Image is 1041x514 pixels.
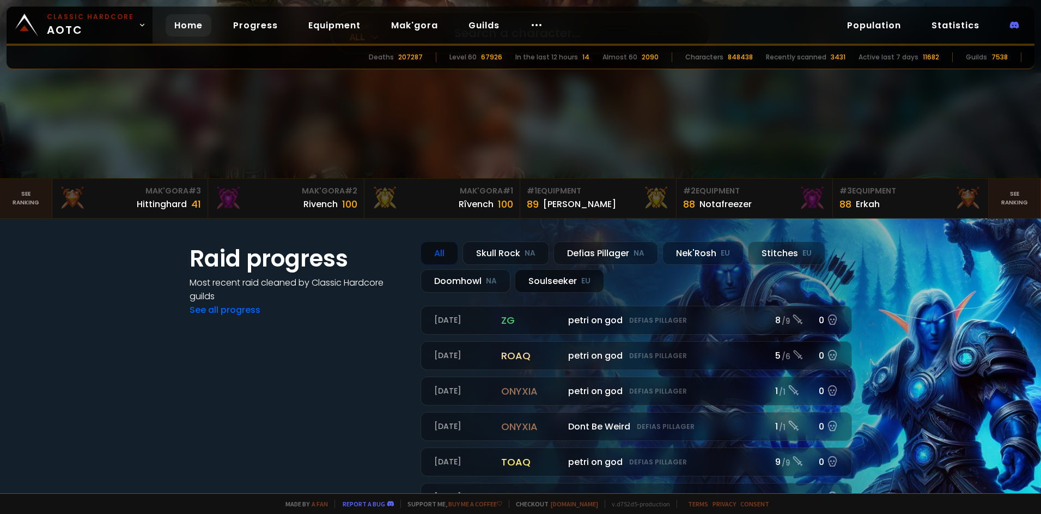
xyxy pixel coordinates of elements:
[503,185,513,196] span: # 1
[224,14,287,37] a: Progress
[421,341,852,370] a: [DATE]roaqpetri on godDefias Pillager5 /60
[923,52,939,62] div: 11682
[460,14,508,37] a: Guilds
[683,185,826,197] div: Equipment
[527,185,669,197] div: Equipment
[766,52,826,62] div: Recently scanned
[364,179,521,218] a: Mak'Gora#1Rîvench100
[191,197,201,211] div: 41
[449,52,477,62] div: Level 60
[190,276,407,303] h4: Most recent raid cleaned by Classic Hardcore guilds
[525,248,535,259] small: NA
[581,276,590,287] small: EU
[47,12,134,22] small: Classic Hardcore
[421,241,458,265] div: All
[421,412,852,441] a: [DATE]onyxiaDont Be WeirdDefias Pillager1 /10
[190,304,260,316] a: See all progress
[551,500,598,508] a: [DOMAIN_NAME]
[371,185,514,197] div: Mak'Gora
[688,500,708,508] a: Terms
[343,500,385,508] a: Report a bug
[303,197,338,211] div: Rivench
[509,500,598,508] span: Checkout
[582,52,589,62] div: 14
[166,14,211,37] a: Home
[839,185,852,196] span: # 3
[421,269,510,293] div: Doomhowl
[188,185,201,196] span: # 3
[498,197,513,211] div: 100
[923,14,988,37] a: Statistics
[740,500,769,508] a: Consent
[345,185,357,196] span: # 2
[486,276,497,287] small: NA
[137,197,187,211] div: Hittinghard
[989,179,1041,218] a: Seeranking
[543,197,616,211] div: [PERSON_NAME]
[856,197,880,211] div: Erkah
[839,185,982,197] div: Equipment
[839,197,851,211] div: 88
[833,179,989,218] a: #3Equipment88Erkah
[462,241,549,265] div: Skull Rock
[382,14,447,37] a: Mak'gora
[527,197,539,211] div: 89
[728,52,753,62] div: 848438
[300,14,369,37] a: Equipment
[52,179,209,218] a: Mak'Gora#3Hittinghard41
[208,179,364,218] a: Mak'Gora#2Rivench100
[662,241,744,265] div: Nek'Rosh
[683,197,695,211] div: 88
[605,500,670,508] span: v. d752d5 - production
[459,197,494,211] div: Rîvench
[448,500,502,508] a: Buy me a coffee
[634,248,644,259] small: NA
[312,500,328,508] a: a fan
[342,197,357,211] div: 100
[859,52,918,62] div: Active last 7 days
[7,7,153,44] a: Classic HardcoreAOTC
[279,500,328,508] span: Made by
[602,52,637,62] div: Almost 60
[713,500,736,508] a: Privacy
[699,197,752,211] div: Notafreezer
[481,52,502,62] div: 67926
[421,448,852,476] a: [DATE]toaqpetri on godDefias Pillager9 /90
[802,248,812,259] small: EU
[553,241,658,265] div: Defias Pillager
[520,179,677,218] a: #1Equipment89[PERSON_NAME]
[400,500,502,508] span: Support me,
[398,52,423,62] div: 207287
[421,377,852,406] a: [DATE]onyxiapetri on godDefias Pillager1 /10
[831,52,845,62] div: 3431
[59,185,202,197] div: Mak'Gora
[685,52,723,62] div: Characters
[966,52,987,62] div: Guilds
[991,52,1008,62] div: 7538
[683,185,696,196] span: # 2
[748,241,825,265] div: Stitches
[369,52,394,62] div: Deaths
[642,52,659,62] div: 2090
[215,185,357,197] div: Mak'Gora
[838,14,910,37] a: Population
[721,248,730,259] small: EU
[515,52,578,62] div: In the last 12 hours
[421,483,852,512] a: [DATE]naxDont Be WeirdDefias Pillager12 /150
[677,179,833,218] a: #2Equipment88Notafreezer
[421,306,852,335] a: [DATE]zgpetri on godDefias Pillager8 /90
[190,241,407,276] h1: Raid progress
[527,185,537,196] span: # 1
[47,12,134,38] span: AOTC
[515,269,604,293] div: Soulseeker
